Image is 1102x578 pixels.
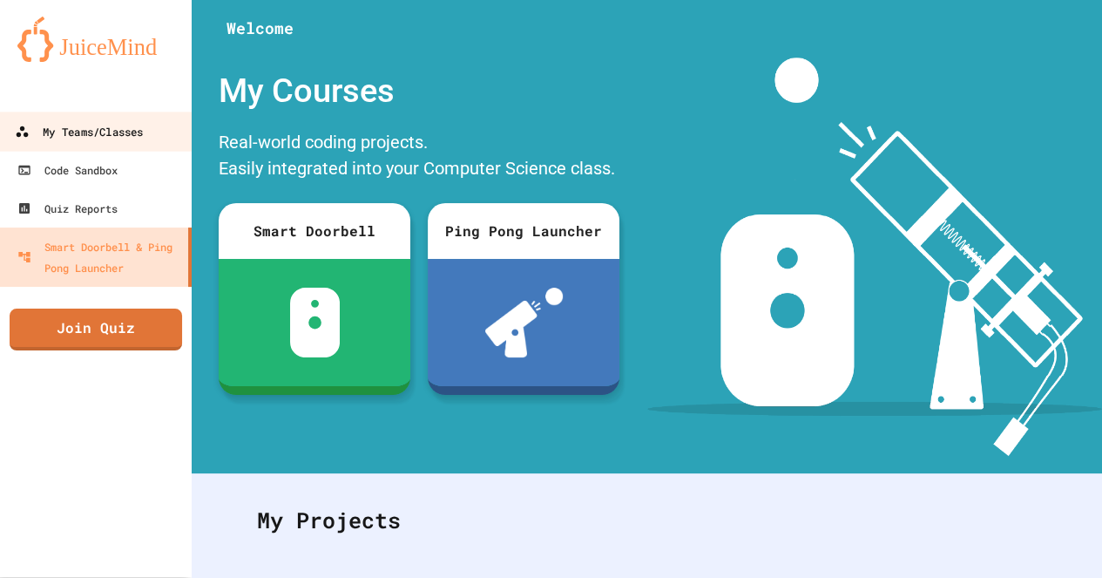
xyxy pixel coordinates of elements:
[240,486,1054,554] div: My Projects
[15,121,143,143] div: My Teams/Classes
[17,160,118,180] div: Code Sandbox
[17,17,174,62] img: logo-orange.svg
[290,288,340,357] img: sdb-white.svg
[210,125,628,190] div: Real-world coding projects. Easily integrated into your Computer Science class.
[210,58,628,125] div: My Courses
[219,203,410,259] div: Smart Doorbell
[17,198,118,219] div: Quiz Reports
[428,203,619,259] div: Ping Pong Launcher
[485,288,563,357] img: ppl-with-ball.png
[10,309,182,350] a: Join Quiz
[17,236,181,278] div: Smart Doorbell & Ping Pong Launcher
